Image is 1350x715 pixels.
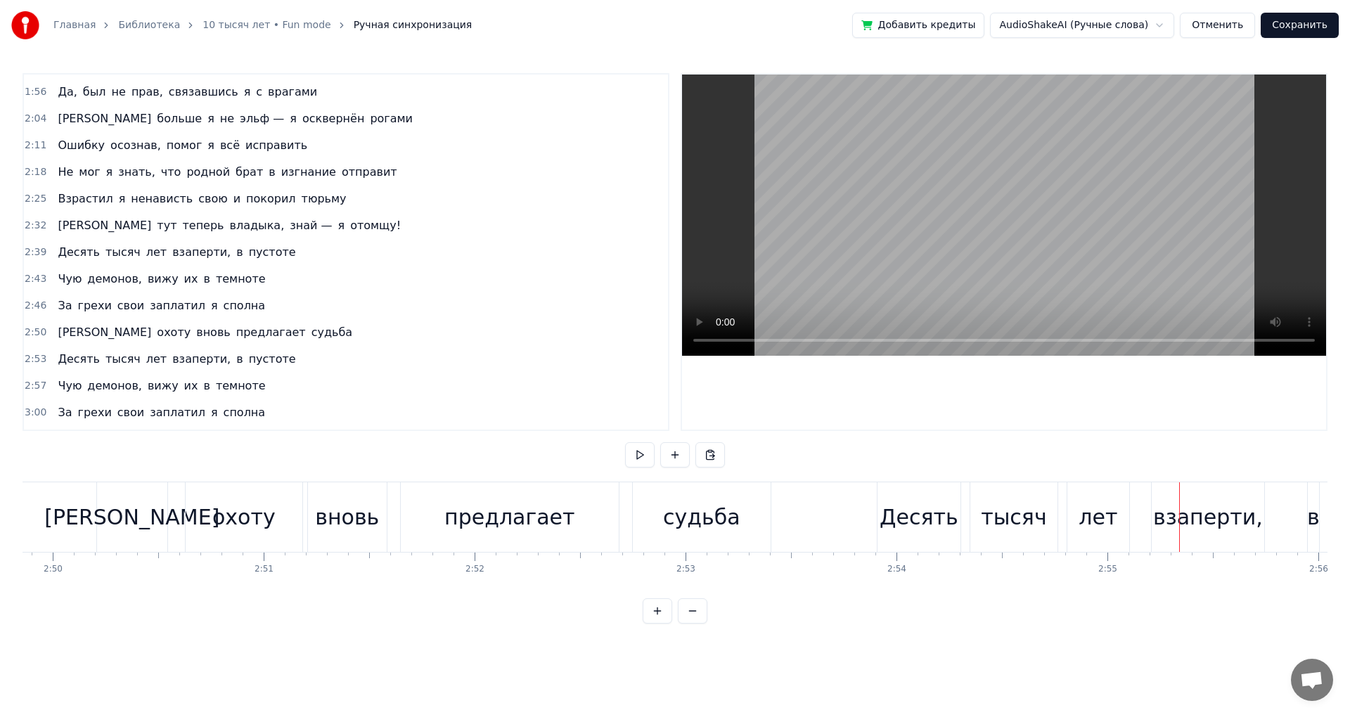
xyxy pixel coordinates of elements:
span: исправить [244,137,309,153]
nav: breadcrumb [53,18,472,32]
span: эльф — [238,110,285,127]
span: Десять [56,351,101,367]
div: в [1307,501,1320,533]
span: с [255,84,264,100]
div: 2:51 [255,564,274,575]
span: покорил [245,191,297,207]
div: 2:55 [1098,564,1117,575]
span: Десять [56,244,101,260]
a: Открытый чат [1291,659,1333,701]
span: теперь [181,217,225,233]
span: 2:11 [25,139,46,153]
span: 2:46 [25,299,46,313]
span: предлагает [235,324,307,340]
span: я [210,297,219,314]
span: я [206,110,216,127]
span: я [117,191,127,207]
span: 2:39 [25,245,46,259]
span: взаперти, [171,351,232,367]
div: [PERSON_NAME] [44,501,219,533]
span: 2:32 [25,219,46,233]
span: лет [145,351,168,367]
span: тысяч [104,351,142,367]
span: помог [165,137,204,153]
div: предлагает [444,501,575,533]
span: пустоте [247,351,297,367]
span: не [110,84,127,100]
span: сполна [222,404,267,420]
span: в [235,351,244,367]
span: был [82,84,108,100]
button: Отменить [1180,13,1255,38]
span: заплатил [148,297,207,314]
button: Сохранить [1261,13,1339,38]
span: вижу [146,378,180,394]
div: лет [1079,501,1117,533]
span: вновь [195,324,232,340]
span: Не [56,164,75,180]
span: 3:00 [25,406,46,420]
span: осквернён [301,110,366,127]
span: демонов, [86,378,143,394]
div: 2:53 [676,564,695,575]
span: изгнание [280,164,337,180]
span: связавшись [167,84,240,100]
span: и [232,191,242,207]
span: вижу [146,271,180,287]
div: 2:50 [44,564,63,575]
div: судьба [663,501,740,533]
span: в [202,271,211,287]
img: youka [11,11,39,39]
span: прав, [130,84,165,100]
span: пустоте [247,244,297,260]
span: я [337,217,347,233]
span: грехи [77,404,113,420]
span: сполна [222,297,267,314]
span: Чую [56,271,83,287]
span: в [267,164,276,180]
span: больше [155,110,203,127]
span: я [210,404,219,420]
span: отомщу! [349,217,402,233]
span: свою [197,191,229,207]
span: 2:50 [25,326,46,340]
span: [PERSON_NAME] [56,110,153,127]
span: знать, [117,164,157,180]
span: демонов, [86,271,143,287]
span: Взрастил [56,191,114,207]
span: осознав, [109,137,162,153]
span: тюрьму [300,191,348,207]
span: 2:25 [25,192,46,206]
span: Чую [56,378,83,394]
span: заплатил [148,404,207,420]
span: [PERSON_NAME] [56,217,153,233]
span: 2:53 [25,352,46,366]
span: Да, [56,84,78,100]
span: я [105,164,115,180]
span: За [56,297,73,314]
span: родной [185,164,231,180]
span: [PERSON_NAME] [56,324,153,340]
span: я [206,137,216,153]
div: 2:54 [887,564,906,575]
span: 2:57 [25,379,46,393]
span: темноте [214,378,267,394]
span: в [235,244,244,260]
span: я [243,84,252,100]
div: охоту [212,501,276,533]
span: их [183,271,200,287]
span: 2:04 [25,112,46,126]
span: свои [116,404,146,420]
span: темноте [214,271,267,287]
span: я [288,110,298,127]
span: судьба [310,324,354,340]
span: отправит [340,164,399,180]
span: владыка, [229,217,286,233]
div: тысяч [981,501,1046,533]
span: тут [155,217,178,233]
span: всё [219,137,241,153]
span: врагами [266,84,319,100]
span: знай — [288,217,333,233]
div: Десять [880,501,958,533]
div: 2:56 [1309,564,1328,575]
